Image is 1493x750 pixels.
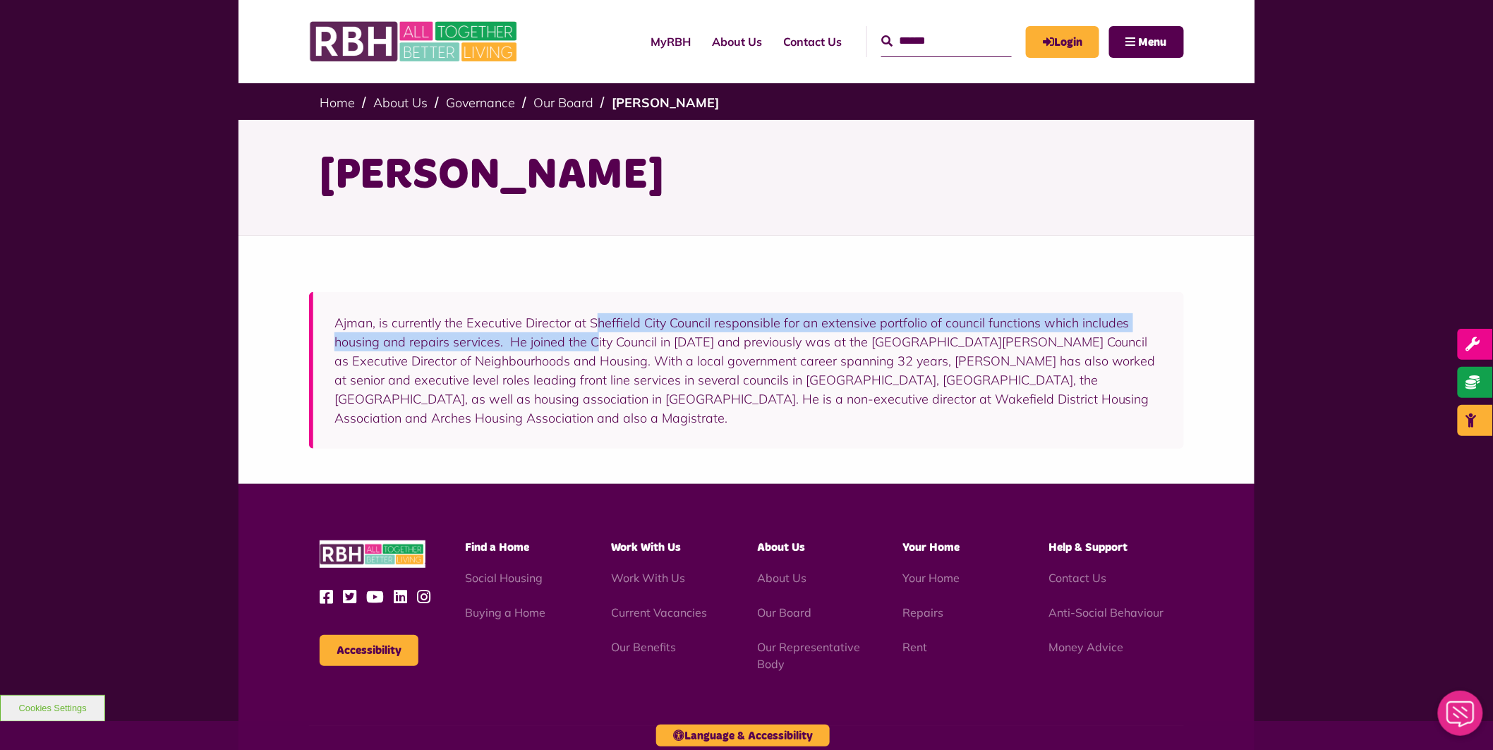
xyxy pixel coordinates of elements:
[640,23,701,61] a: MyRBH
[611,605,707,619] a: Current Vacancies
[656,725,830,746] button: Language & Accessibility
[773,23,852,61] a: Contact Us
[611,571,685,585] a: Work With Us
[320,540,425,568] img: RBH
[466,542,530,553] span: Find a Home
[611,640,676,654] a: Our Benefits
[1048,571,1106,585] a: Contact Us
[903,605,944,619] a: Repairs
[903,571,960,585] a: Your Home
[533,95,593,111] a: Our Board
[1109,26,1184,58] button: Navigation
[757,571,806,585] a: About Us
[757,542,805,553] span: About Us
[612,95,719,111] a: [PERSON_NAME]
[466,571,543,585] a: Social Housing - open in a new tab
[701,23,773,61] a: About Us
[1048,640,1123,654] a: Money Advice
[320,95,355,111] a: Home
[611,542,681,553] span: Work With Us
[320,148,1173,203] h1: [PERSON_NAME]
[466,605,546,619] a: Buying a Home
[1026,26,1099,58] a: MyRBH
[1048,605,1163,619] a: Anti-Social Behaviour
[757,640,860,671] a: Our Representative Body
[373,95,428,111] a: About Us
[334,313,1163,428] p: Ajman, is currently the Executive Director at Sheffield City Council responsible for an extensive...
[903,640,928,654] a: Rent
[320,635,418,666] button: Accessibility
[309,14,521,69] img: RBH
[446,95,515,111] a: Governance
[881,26,1012,56] input: Search
[757,605,811,619] a: Our Board
[1139,37,1167,48] span: Menu
[903,542,960,553] span: Your Home
[1048,542,1128,553] span: Help & Support
[1429,687,1493,750] iframe: Netcall Web Assistant for live chat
